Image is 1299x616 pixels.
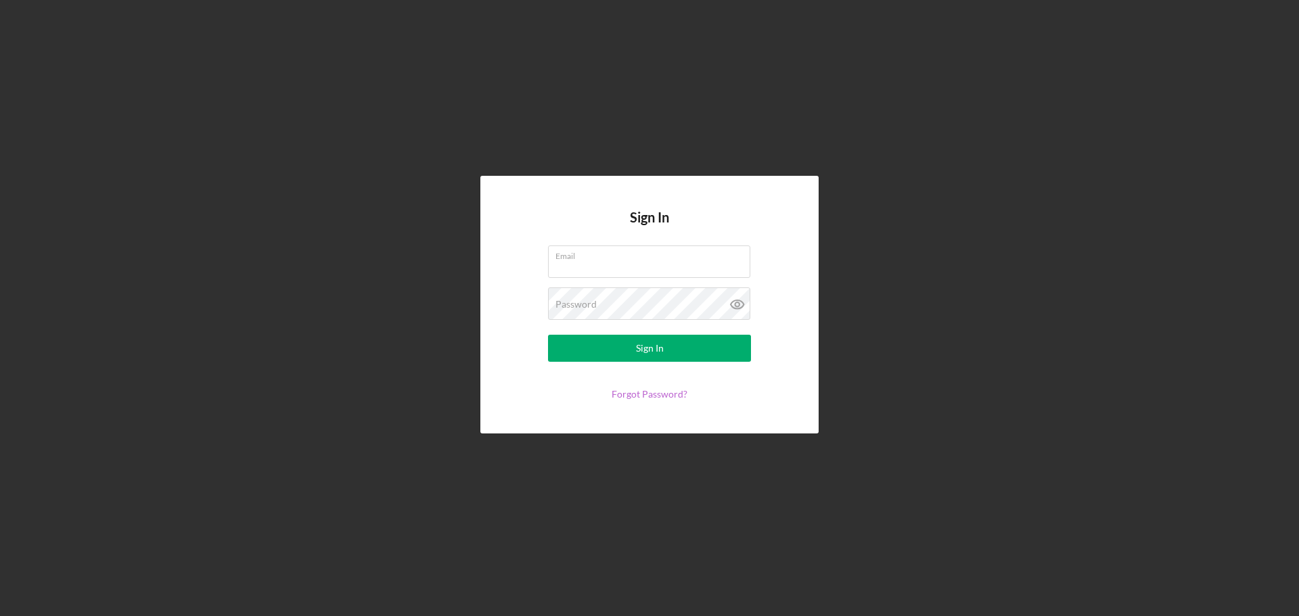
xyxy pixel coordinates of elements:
[548,335,751,362] button: Sign In
[630,210,669,245] h4: Sign In
[636,335,664,362] div: Sign In
[612,388,687,400] a: Forgot Password?
[555,246,750,261] label: Email
[555,299,597,310] label: Password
